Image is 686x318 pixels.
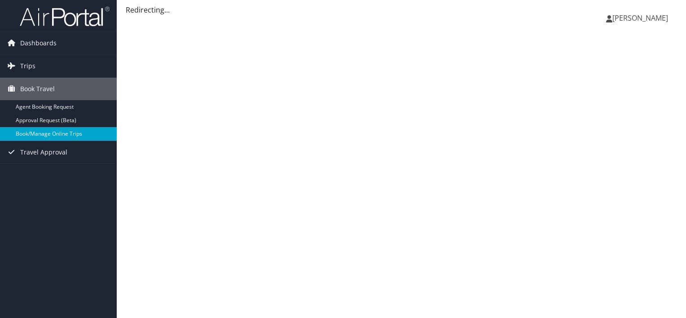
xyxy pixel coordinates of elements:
[606,4,677,31] a: [PERSON_NAME]
[612,13,668,23] span: [PERSON_NAME]
[20,55,35,77] span: Trips
[126,4,677,15] div: Redirecting...
[20,78,55,100] span: Book Travel
[20,141,67,163] span: Travel Approval
[20,6,110,27] img: airportal-logo.png
[20,32,57,54] span: Dashboards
